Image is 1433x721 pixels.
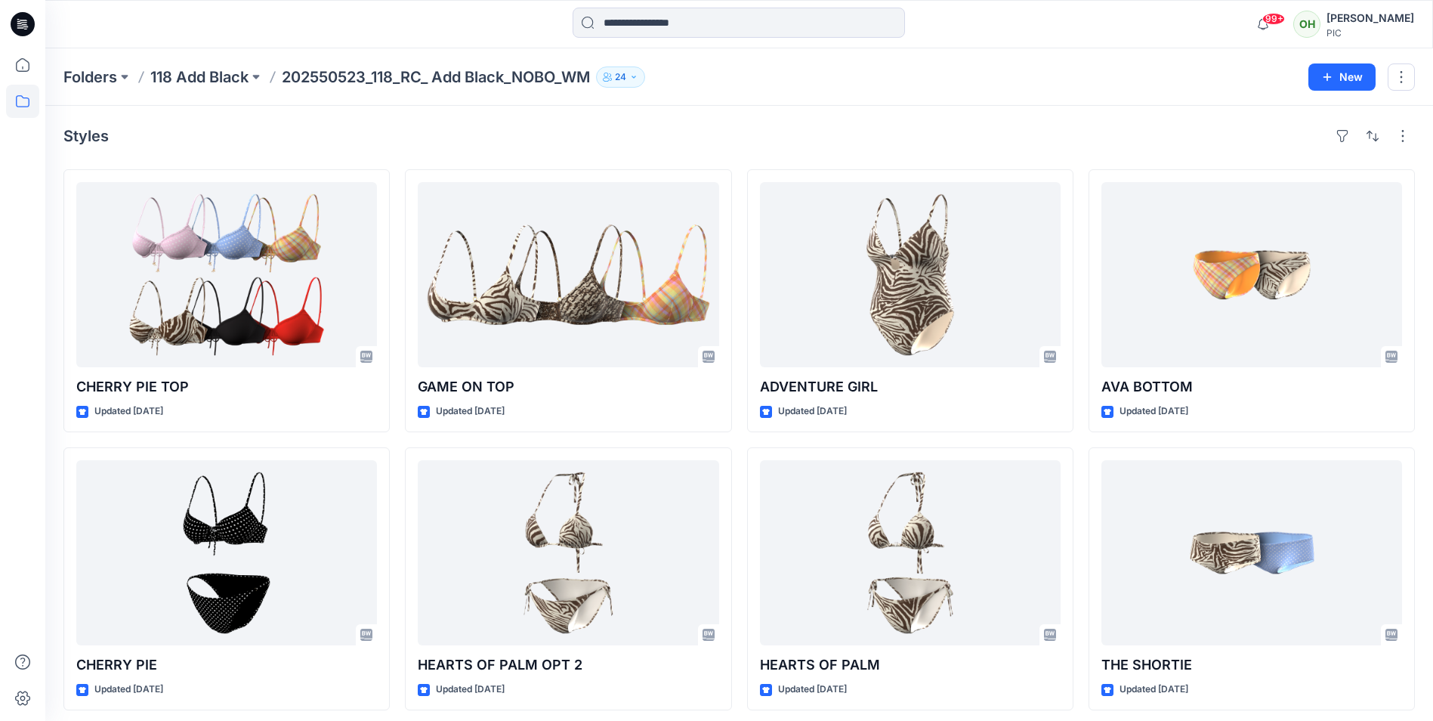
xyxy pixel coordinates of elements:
[418,182,718,367] a: GAME ON TOP
[150,67,249,88] a: 118 Add Black
[76,182,377,367] a: CHERRY PIE TOP
[1101,376,1402,398] p: AVA BOTTOM
[615,69,626,85] p: 24
[63,67,117,88] a: Folders
[76,376,377,398] p: CHERRY PIE TOP
[76,460,377,645] a: CHERRY PIE
[778,682,847,698] p: Updated [DATE]
[282,67,590,88] p: 202550523_118_RC_ Add Black_NOBO_WM
[596,67,645,88] button: 24
[1101,182,1402,367] a: AVA BOTTOM
[1101,460,1402,645] a: THE SHORTIE
[760,460,1061,645] a: HEARTS OF PALM
[418,376,718,398] p: GAME ON TOP
[760,654,1061,676] p: HEARTS OF PALM
[760,376,1061,398] p: ADVENTURE GIRL
[1262,13,1285,25] span: 99+
[1120,404,1188,419] p: Updated [DATE]
[1308,63,1376,91] button: New
[1326,9,1414,27] div: [PERSON_NAME]
[94,682,163,698] p: Updated [DATE]
[1101,654,1402,676] p: THE SHORTIE
[1120,682,1188,698] p: Updated [DATE]
[418,654,718,676] p: HEARTS OF PALM OPT 2
[63,127,109,145] h4: Styles
[1293,11,1320,38] div: OH
[76,654,377,676] p: CHERRY PIE
[418,460,718,645] a: HEARTS OF PALM OPT 2
[1326,27,1414,39] div: PIC
[94,404,163,419] p: Updated [DATE]
[436,404,505,419] p: Updated [DATE]
[760,182,1061,367] a: ADVENTURE GIRL
[778,404,847,419] p: Updated [DATE]
[436,682,505,698] p: Updated [DATE]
